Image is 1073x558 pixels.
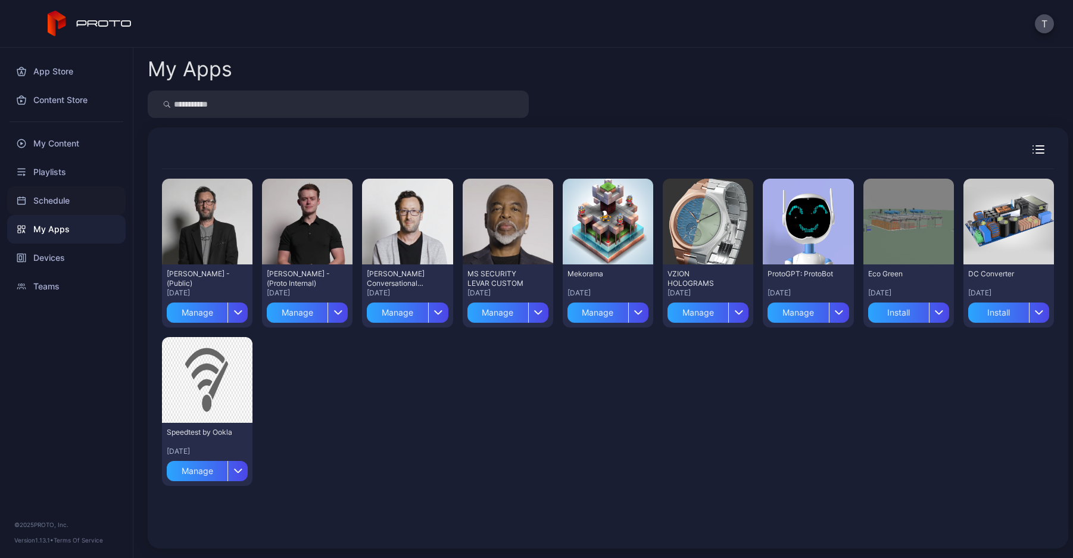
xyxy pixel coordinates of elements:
button: T [1035,14,1054,33]
div: Manage [167,303,227,323]
div: Install [868,303,929,323]
button: Manage [167,456,248,481]
div: VZION HOLOGRAMS [667,269,733,288]
div: [DATE] [167,447,248,456]
div: Manage [467,303,528,323]
a: My Content [7,129,126,158]
div: Eco Green [868,269,934,279]
div: © 2025 PROTO, Inc. [14,520,118,529]
button: Install [968,298,1049,323]
div: Manage [768,303,828,323]
div: [DATE] [768,288,849,298]
button: Manage [467,298,548,323]
button: Manage [567,298,648,323]
div: Install [968,303,1029,323]
div: [DATE] [567,288,648,298]
span: Version 1.13.1 • [14,537,54,544]
div: Manage [367,303,428,323]
div: [DATE] [968,288,1049,298]
button: Install [868,298,949,323]
a: Teams [7,272,126,301]
div: David Conversational Persona - (Proto Internal) [367,269,432,288]
a: Devices [7,244,126,272]
div: Manage [267,303,327,323]
div: [DATE] [467,288,548,298]
button: Manage [167,298,248,323]
div: Manage [167,461,227,481]
div: [DATE] [868,288,949,298]
div: ProtoGPT: ProtoBot [768,269,833,279]
a: Schedule [7,186,126,215]
div: MS SECURITY LEVAR CUSTOM [467,269,533,288]
div: David N Persona - (Public) [167,269,232,288]
a: My Apps [7,215,126,244]
button: Manage [667,298,748,323]
a: Terms Of Service [54,537,103,544]
div: [DATE] [167,288,248,298]
button: Manage [367,298,448,323]
div: DC Converter [968,269,1034,279]
a: Content Store [7,86,126,114]
div: [DATE] [267,288,348,298]
a: Playlists [7,158,126,186]
button: Manage [768,298,849,323]
a: App Store [7,57,126,86]
div: Manage [667,303,728,323]
div: Manage [567,303,628,323]
div: Speedtest by Ookla [167,428,232,437]
div: My Apps [148,59,232,79]
div: Mekorama [567,269,633,279]
button: Manage [267,298,348,323]
div: [DATE] [367,288,448,298]
div: Cole Rossman - (Proto Internal) [267,269,332,288]
div: [DATE] [667,288,748,298]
